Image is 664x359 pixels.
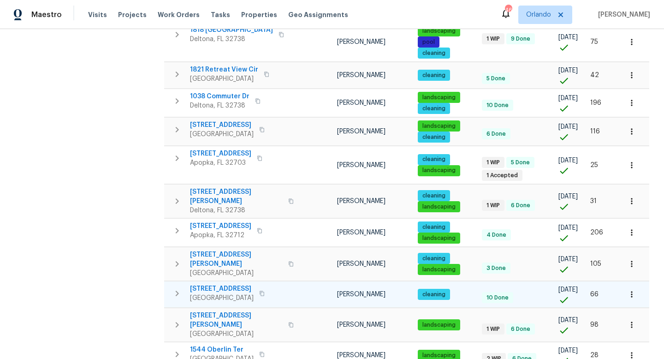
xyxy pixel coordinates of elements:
span: [STREET_ADDRESS] [190,284,254,293]
span: Geo Assignments [288,10,348,19]
span: landscaping [419,167,459,174]
span: [DATE] [558,95,578,102]
span: landscaping [419,203,459,211]
span: [PERSON_NAME] [337,261,385,267]
span: [PERSON_NAME] [337,352,385,359]
span: [PERSON_NAME] [337,322,385,328]
span: cleaning [419,156,449,163]
span: Maestro [31,10,62,19]
span: 66 [590,291,599,298]
span: 10 Done [483,102,512,109]
span: Apopka, FL 32712 [190,231,251,240]
span: landscaping [419,234,459,242]
span: [PERSON_NAME] [337,291,385,298]
span: landscaping [419,321,459,329]
span: 1 WIP [483,325,504,333]
span: [DATE] [558,317,578,323]
span: Deltona, FL 32738 [190,35,273,44]
span: [PERSON_NAME] [337,100,385,106]
span: 1 Accepted [483,172,522,179]
span: [DATE] [558,225,578,231]
span: [PERSON_NAME] [337,39,385,45]
span: Tasks [211,12,230,18]
span: Properties [241,10,277,19]
span: [PERSON_NAME] [337,229,385,236]
span: 1 WIP [483,202,504,209]
span: [DATE] [558,193,578,200]
span: [GEOGRAPHIC_DATA] [190,269,283,278]
span: [STREET_ADDRESS] [190,149,251,158]
span: 116 [590,128,600,135]
span: [GEOGRAPHIC_DATA] [190,329,283,339]
div: 46 [505,6,511,15]
span: [PERSON_NAME] [337,72,385,78]
span: 6 Done [507,325,534,333]
span: cleaning [419,72,449,79]
span: 25 [590,162,598,168]
span: landscaping [419,94,459,102]
span: cleaning [419,133,449,141]
span: [GEOGRAPHIC_DATA] [190,74,258,84]
span: 10 Done [483,294,512,302]
span: [STREET_ADDRESS][PERSON_NAME] [190,311,283,329]
span: [DATE] [558,34,578,41]
span: [STREET_ADDRESS][PERSON_NAME] [190,250,283,269]
span: landscaping [419,266,459,274]
span: [DATE] [558,157,578,164]
span: cleaning [419,49,449,57]
span: [GEOGRAPHIC_DATA] [190,130,254,139]
span: cleaning [419,255,449,263]
span: 98 [590,322,599,328]
span: 1821 Retreat View Cir [190,65,258,74]
span: 196 [590,100,601,106]
span: Work Orders [158,10,200,19]
span: [PERSON_NAME] [337,128,385,135]
span: 1818 [GEOGRAPHIC_DATA] [190,25,273,35]
span: 42 [590,72,599,78]
span: 5 Done [483,75,509,83]
span: 4 Done [483,231,510,239]
span: Visits [88,10,107,19]
span: 1 WIP [483,35,504,43]
span: [STREET_ADDRESS] [190,120,254,130]
span: pool [419,38,439,46]
span: [DATE] [558,256,578,263]
span: [DATE] [558,124,578,130]
span: 105 [590,261,601,267]
span: landscaping [419,122,459,130]
span: [STREET_ADDRESS] [190,221,251,231]
span: 5 Done [507,159,534,167]
span: [PERSON_NAME] [337,198,385,204]
span: 1544 Oberlin Ter [190,345,254,354]
span: 31 [590,198,597,204]
span: cleaning [419,223,449,231]
span: 75 [590,39,598,45]
span: 3 Done [483,264,510,272]
span: landscaping [419,27,459,35]
span: 28 [590,352,599,359]
span: cleaning [419,291,449,299]
span: 206 [590,229,603,236]
span: cleaning [419,105,449,113]
span: 6 Done [483,130,510,138]
span: [PERSON_NAME] [337,162,385,168]
span: 9 Done [507,35,534,43]
span: Orlando [526,10,551,19]
span: Deltona, FL 32738 [190,101,249,110]
span: 6 Done [507,202,534,209]
span: Deltona, FL 32738 [190,206,283,215]
span: [DATE] [558,67,578,74]
span: 1 WIP [483,159,504,167]
span: 1038 Commuter Dr [190,92,249,101]
span: Apopka, FL 32703 [190,158,251,168]
span: [DATE] [558,287,578,293]
span: [PERSON_NAME] [594,10,650,19]
span: cleaning [419,192,449,200]
span: [STREET_ADDRESS][PERSON_NAME] [190,187,283,206]
span: [GEOGRAPHIC_DATA] [190,293,254,303]
span: Projects [118,10,147,19]
span: [DATE] [558,347,578,354]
